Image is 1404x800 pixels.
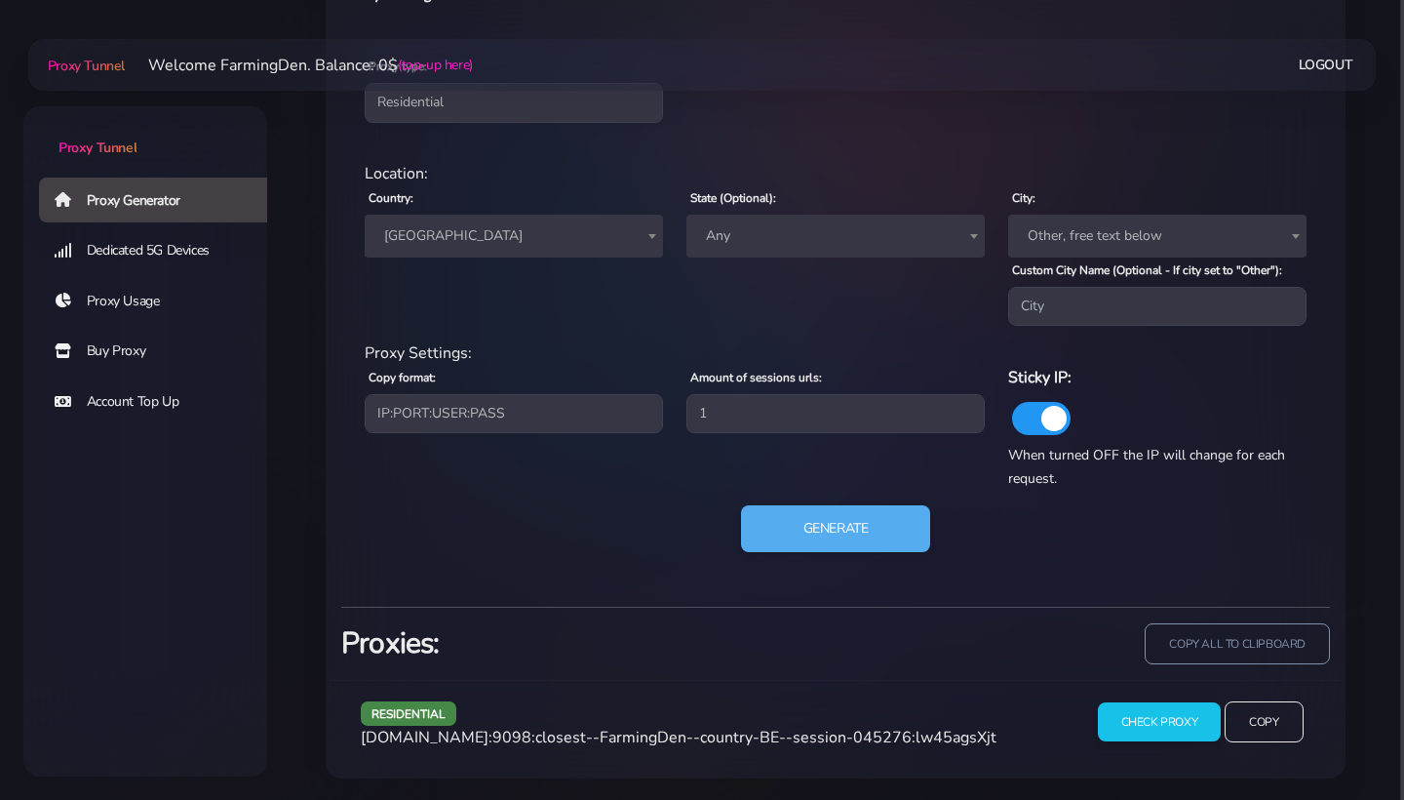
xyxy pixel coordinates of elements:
label: Country: [369,189,413,207]
span: residential [361,701,456,726]
h3: Proxies: [341,623,824,663]
span: Other, free text below [1020,222,1295,250]
span: Any [686,215,985,258]
span: Proxy Tunnel [48,57,125,75]
span: When turned OFF the IP will change for each request. [1008,446,1285,488]
button: Generate [741,505,931,552]
span: Proxy Tunnel [58,139,136,157]
a: (top-up here) [398,55,473,75]
a: Proxy Tunnel [23,106,267,158]
input: Copy [1225,701,1303,743]
label: City: [1012,189,1035,207]
a: Dedicated 5G Devices [39,228,283,273]
a: Proxy Usage [39,279,283,324]
a: Proxy Generator [39,178,283,222]
li: Welcome FarmingDen. Balance: 0$ [125,54,473,77]
span: [DOMAIN_NAME]:9098:closest--FarmingDen--country-BE--session-045276:lw45agsXjt [361,727,996,748]
label: Custom City Name (Optional - If city set to "Other"): [1012,261,1282,279]
a: Account Top Up [39,380,283,424]
label: Copy format: [369,369,436,386]
label: State (Optional): [690,189,776,207]
a: Proxy Tunnel [44,50,125,81]
iframe: Webchat Widget [1309,705,1380,776]
span: Any [698,222,973,250]
span: Belgium [376,222,651,250]
div: Proxy Settings: [353,341,1318,365]
input: City [1008,287,1306,326]
a: Logout [1299,47,1353,83]
span: Other, free text below [1008,215,1306,258]
label: Amount of sessions urls: [690,369,822,386]
h6: Sticky IP: [1008,365,1306,390]
div: Location: [353,162,1318,185]
input: copy all to clipboard [1145,623,1330,665]
input: Check Proxy [1098,702,1222,742]
span: Belgium [365,215,663,258]
a: Buy Proxy [39,329,283,374]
